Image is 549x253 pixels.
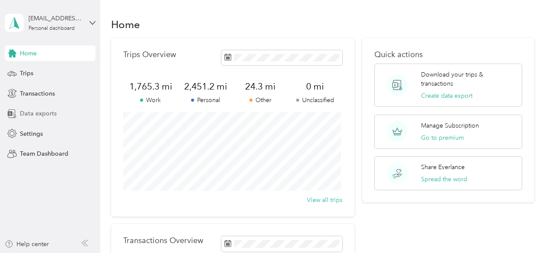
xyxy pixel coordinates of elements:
span: Team Dashboard [20,149,68,158]
p: Trips Overview [123,50,176,59]
span: Settings [20,129,43,138]
button: View all trips [307,195,342,205]
span: Home [20,49,37,58]
div: Personal dashboard [29,26,75,31]
p: Download your trips & transactions [421,70,515,88]
span: 2,451.2 mi [178,80,233,93]
p: Manage Subscription [421,121,479,130]
button: Help center [5,240,49,249]
p: Transactions Overview [123,236,203,245]
span: 24.3 mi [233,80,288,93]
span: 0 mi [287,80,342,93]
p: Quick actions [374,50,522,59]
p: Other [233,96,288,105]
span: Data exports [20,109,57,118]
p: Personal [178,96,233,105]
p: Work [123,96,178,105]
p: Unclassified [287,96,342,105]
button: Go to premium [421,133,464,142]
span: 1,765.3 mi [123,80,178,93]
span: Transactions [20,89,55,98]
p: Share Everlance [421,163,465,172]
div: [EMAIL_ADDRESS][DOMAIN_NAME] [29,14,83,23]
h1: Home [111,20,140,29]
iframe: Everlance-gr Chat Button Frame [501,205,549,253]
span: Trips [20,69,33,78]
button: Create data export [421,91,472,100]
button: Spread the word [421,175,467,184]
